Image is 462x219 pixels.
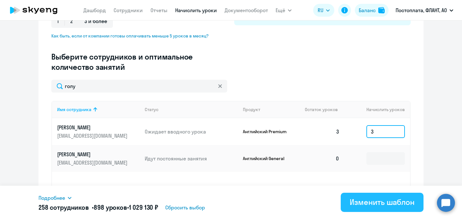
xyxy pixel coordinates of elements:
[145,128,238,135] p: Ожидает вводного урока
[145,155,238,162] p: Идут постоянные занятия
[94,203,127,211] span: 898 уроков
[300,118,345,145] td: 3
[79,15,113,28] span: 3 и более
[114,7,143,13] a: Сотрудники
[145,107,158,112] div: Статус
[57,159,129,166] p: [EMAIL_ADDRESS][DOMAIN_NAME]
[276,6,285,14] span: Ещё
[150,7,167,13] a: Отчеты
[243,156,291,161] p: Английский General
[276,4,292,17] button: Ещё
[350,197,415,207] div: Изменить шаблон
[51,33,214,39] span: Как быть, если от компании готовы оплачивать меньше 5 уроков в месяц?
[318,6,323,14] span: RU
[129,203,158,211] span: 1 029 130 ₽
[51,80,227,93] input: Поиск по имени, email, продукту или статусу
[57,132,129,139] p: [EMAIL_ADDRESS][DOMAIN_NAME]
[341,193,424,212] button: Изменить шаблон
[359,6,376,14] div: Баланс
[355,4,389,17] button: Балансbalance
[57,124,140,139] a: [PERSON_NAME][EMAIL_ADDRESS][DOMAIN_NAME]
[243,129,291,134] p: Английский Premium
[57,124,129,131] p: [PERSON_NAME]
[378,7,385,13] img: balance
[51,52,214,72] h3: Выберите сотрудников и оптимальное количество занятий
[83,7,106,13] a: Дашборд
[57,107,91,112] div: Имя сотрудника
[57,151,129,158] p: [PERSON_NAME]
[243,107,260,112] div: Продукт
[175,7,217,13] a: Начислить уроки
[392,3,457,18] button: Постоплата, ФЛАНТ, АО
[38,194,65,202] span: Подробнее
[396,6,447,14] p: Постоплата, ФЛАНТ, АО
[313,4,334,17] button: RU
[300,145,345,172] td: 0
[165,204,205,211] span: Сбросить выбор
[243,107,300,112] div: Продукт
[225,7,268,13] a: Документооборот
[145,107,238,112] div: Статус
[38,203,158,212] h5: 258 сотрудников • •
[57,151,140,166] a: [PERSON_NAME][EMAIL_ADDRESS][DOMAIN_NAME]
[305,107,338,112] span: Остаток уроков
[51,15,64,28] span: 1
[305,107,345,112] div: Остаток уроков
[345,101,410,118] th: Начислить уроков
[57,107,140,112] div: Имя сотрудника
[64,15,79,28] span: 2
